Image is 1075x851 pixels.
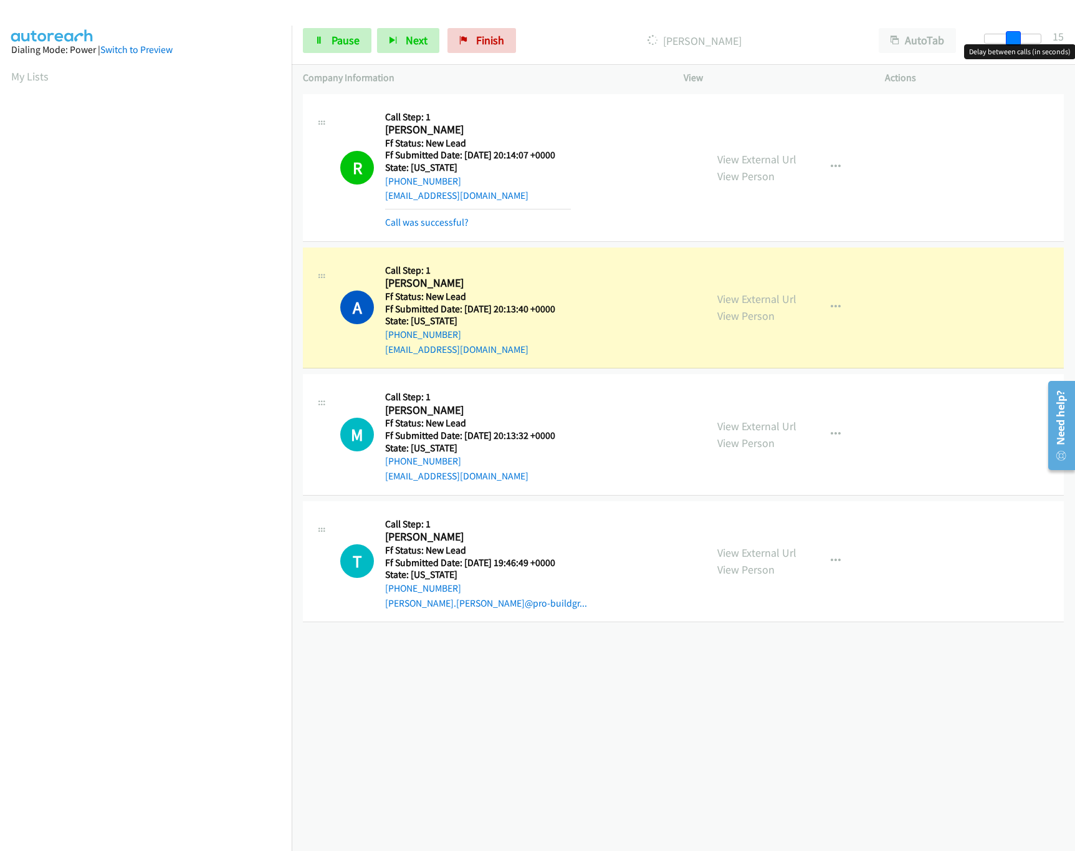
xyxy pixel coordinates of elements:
a: My Lists [11,69,49,84]
a: Switch to Preview [100,44,173,55]
a: View External Url [717,152,796,166]
a: Finish [447,28,516,53]
h5: Call Step: 1 [385,518,587,531]
a: [EMAIL_ADDRESS][DOMAIN_NAME] [385,470,528,482]
a: Pause [303,28,371,53]
a: View Person [717,169,775,183]
h5: Call Step: 1 [385,391,571,403]
h5: State: [US_STATE] [385,161,571,174]
h5: Ff Status: New Lead [385,137,571,150]
a: [PHONE_NUMBER] [385,329,461,340]
p: Company Information [303,70,661,85]
a: Call was successful? [385,216,469,228]
h5: State: [US_STATE] [385,442,571,454]
h5: Ff Status: New Lead [385,544,587,557]
p: View [684,70,862,85]
a: [PERSON_NAME].[PERSON_NAME]@pro-buildgr... [385,597,587,609]
a: [EMAIL_ADDRESS][DOMAIN_NAME] [385,190,528,201]
div: 15 [1053,28,1064,45]
a: View Person [717,562,775,577]
h5: Ff Status: New Lead [385,291,571,303]
h2: [PERSON_NAME] [385,403,571,418]
h5: Ff Submitted Date: [DATE] 20:13:40 +0000 [385,303,571,315]
h5: Ff Submitted Date: [DATE] 20:13:32 +0000 [385,430,571,442]
h5: Call Step: 1 [385,264,571,277]
h5: State: [US_STATE] [385,569,587,581]
h1: A [340,291,374,324]
h1: T [340,544,374,578]
a: [PHONE_NUMBER] [385,582,461,594]
h5: Ff Submitted Date: [DATE] 20:14:07 +0000 [385,149,571,161]
a: View External Url [717,292,796,306]
h5: Call Step: 1 [385,111,571,123]
h5: Ff Submitted Date: [DATE] 19:46:49 +0000 [385,557,587,569]
div: Dialing Mode: Power | [11,42,280,57]
h2: [PERSON_NAME] [385,276,571,291]
div: The call is yet to be attempted [340,544,374,578]
h1: M [340,418,374,451]
h1: R [340,151,374,185]
span: Next [406,33,428,47]
h2: [PERSON_NAME] [385,530,571,544]
h5: State: [US_STATE] [385,315,571,327]
a: View Person [717,309,775,323]
p: Actions [885,70,1064,85]
a: View External Url [717,419,796,433]
a: [PHONE_NUMBER] [385,455,461,467]
a: [PHONE_NUMBER] [385,175,461,187]
h2: [PERSON_NAME] [385,123,571,137]
span: Finish [476,33,504,47]
iframe: Resource Center [1039,376,1075,475]
h5: Ff Status: New Lead [385,417,571,430]
a: [EMAIL_ADDRESS][DOMAIN_NAME] [385,344,528,355]
button: Next [377,28,439,53]
a: View External Url [717,546,796,560]
a: View Person [717,436,775,450]
p: [PERSON_NAME] [533,32,856,49]
iframe: Dialpad [11,96,292,688]
span: Pause [332,33,360,47]
button: AutoTab [879,28,956,53]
